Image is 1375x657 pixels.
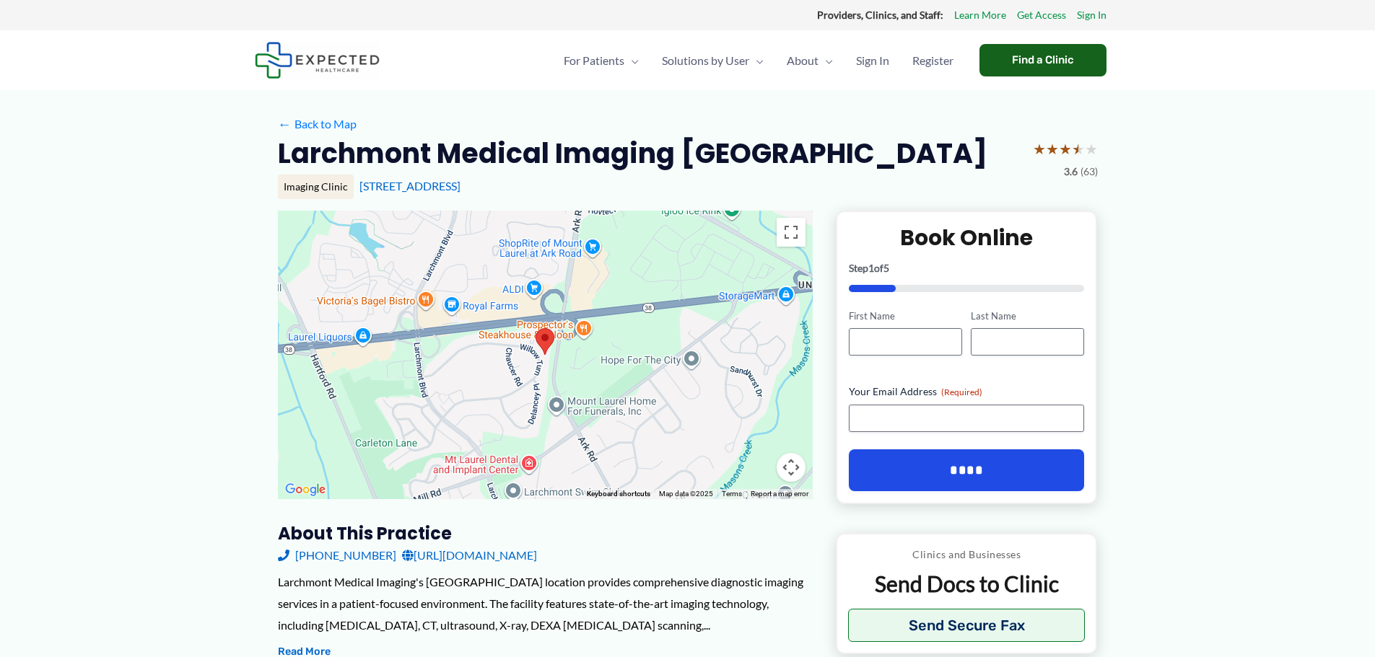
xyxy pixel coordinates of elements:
[901,35,965,86] a: Register
[278,522,813,544] h3: About this practice
[564,35,624,86] span: For Patients
[751,490,808,498] a: Report a map error
[278,113,357,135] a: ←Back to Map
[1081,162,1098,181] span: (63)
[587,489,650,499] button: Keyboard shortcuts
[281,480,329,499] img: Google
[722,490,742,498] a: Terms
[954,6,1006,25] a: Learn More
[849,224,1085,252] h2: Book Online
[787,35,819,86] span: About
[775,35,844,86] a: AboutMenu Toggle
[777,453,806,482] button: Map camera controls
[281,480,329,499] a: Open this area in Google Maps (opens a new window)
[278,175,354,199] div: Imaging Clinic
[552,35,965,86] nav: Primary Site Navigation
[849,263,1085,273] p: Step of
[848,570,1086,598] p: Send Docs to Clinic
[941,387,982,397] span: (Required)
[278,136,987,171] h2: Larchmont Medical Imaging [GEOGRAPHIC_DATA]
[856,35,889,86] span: Sign In
[278,117,292,131] span: ←
[552,35,650,86] a: For PatientsMenu Toggle
[402,544,537,566] a: [URL][DOMAIN_NAME]
[819,35,833,86] span: Menu Toggle
[971,309,1084,323] label: Last Name
[359,179,460,193] a: [STREET_ADDRESS]
[749,35,764,86] span: Menu Toggle
[659,490,713,498] span: Map data ©2025
[1064,162,1078,181] span: 3.6
[650,35,775,86] a: Solutions by UserMenu Toggle
[777,218,806,247] button: Toggle fullscreen view
[278,571,813,635] div: Larchmont Medical Imaging's [GEOGRAPHIC_DATA] location provides comprehensive diagnostic imaging ...
[1033,136,1046,162] span: ★
[624,35,639,86] span: Menu Toggle
[1077,6,1106,25] a: Sign In
[848,545,1086,564] p: Clinics and Businesses
[1085,136,1098,162] span: ★
[662,35,749,86] span: Solutions by User
[817,9,943,21] strong: Providers, Clinics, and Staff:
[883,262,889,274] span: 5
[979,44,1106,76] a: Find a Clinic
[848,609,1086,642] button: Send Secure Fax
[868,262,874,274] span: 1
[1072,136,1085,162] span: ★
[849,309,962,323] label: First Name
[1046,136,1059,162] span: ★
[278,544,396,566] a: [PHONE_NUMBER]
[849,384,1085,399] label: Your Email Address
[1059,136,1072,162] span: ★
[844,35,901,86] a: Sign In
[255,42,380,79] img: Expected Healthcare Logo - side, dark font, small
[912,35,953,86] span: Register
[1017,6,1066,25] a: Get Access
